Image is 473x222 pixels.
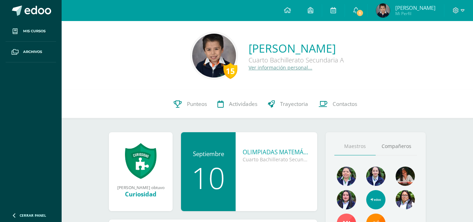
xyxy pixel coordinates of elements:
[333,100,357,108] span: Contactos
[243,148,310,156] div: OLIMPIADAS MATEMÁTICAS - Primera Ronda
[23,28,46,34] span: Mis cursos
[337,167,356,186] img: d7b58b3ee24904eb3feedff3d7c47cbf.png
[396,167,415,186] img: 1c401adeedf18d09ce6b565d23cb3fa3.png
[116,184,166,190] div: [PERSON_NAME] obtuvo
[263,90,313,118] a: Trayectoria
[188,163,229,193] div: 10
[6,21,56,42] a: Mis cursos
[212,90,263,118] a: Actividades
[366,190,385,209] img: e13555400e539d49a325e37c8b84e82e.png
[396,190,415,209] img: 7052225f9b8468bfa6811723bfd0aac5.png
[23,49,42,55] span: Archivos
[337,190,356,209] img: f9c4b7d77c5e1bd20d7484783103f9b1.png
[280,100,308,108] span: Trayectoria
[249,56,344,64] div: Cuarto Bachillerato Secundaria A
[20,213,46,218] span: Cerrar panel
[223,63,237,79] div: 15
[249,64,312,71] a: Ver información personal...
[376,4,390,18] img: d2edfafa488e6b550c49855d2c35ea74.png
[168,90,212,118] a: Punteos
[376,137,417,155] a: Compañeros
[192,34,236,78] img: 171a55fefd3d56c771f575a095495481.png
[366,167,385,186] img: 7c64f4cdc1fa2a2a08272f32eb53ba45.png
[6,42,56,62] a: Archivos
[187,100,207,108] span: Punteos
[356,9,364,17] span: 1
[243,156,310,163] div: Cuarto Bachillerato Secundaria
[395,11,436,16] span: Mi Perfil
[188,150,229,158] div: Septiembre
[229,100,257,108] span: Actividades
[334,137,376,155] a: Maestros
[116,190,166,198] div: Curiosidad
[249,41,344,56] a: [PERSON_NAME]
[313,90,362,118] a: Contactos
[395,4,436,11] span: [PERSON_NAME]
